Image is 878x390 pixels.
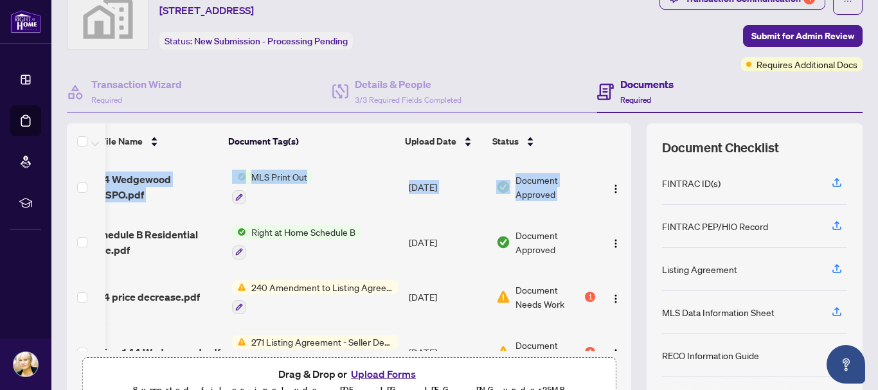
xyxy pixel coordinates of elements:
[232,170,312,204] button: Status IconMLS Print Out
[662,305,775,319] div: MLS Data Information Sheet
[827,345,865,384] button: Open asap
[404,215,491,270] td: [DATE]
[404,159,491,215] td: [DATE]
[278,366,420,382] span: Drag & Drop or
[400,123,487,159] th: Upload Date
[743,25,863,47] button: Submit for Admin Review
[496,235,510,249] img: Document Status
[404,270,491,325] td: [DATE]
[232,280,399,315] button: Status Icon240 Amendment to Listing Agreement - Authority to Offer for Sale Price Change/Extensio...
[757,57,857,71] span: Requires Additional Docs
[662,176,721,190] div: FINTRAC ID(s)
[347,366,420,382] button: Upload Forms
[232,170,246,184] img: Status Icon
[662,219,768,233] div: FINTRAC PEP/HIO Record
[611,348,621,359] img: Logo
[87,134,143,148] span: (4) File Name
[355,95,461,105] span: 3/3 Required Fields Completed
[404,324,491,380] td: [DATE]
[13,352,38,377] img: Profile Icon
[662,139,779,157] span: Document Checklist
[605,232,626,253] button: Logo
[585,347,595,357] div: 1
[91,344,220,360] span: listing 144 Wedgewood.pdf
[91,76,182,92] h4: Transaction Wizard
[232,335,246,349] img: Status Icon
[496,290,510,304] img: Document Status
[232,335,399,369] button: Status Icon271 Listing Agreement - Seller Designated Representation Agreement Authority to Offer ...
[620,76,674,92] h4: Documents
[10,10,41,33] img: logo
[751,26,854,46] span: Submit for Admin Review
[492,134,519,148] span: Status
[515,338,582,366] span: Document Needs Work
[159,3,254,18] span: [STREET_ADDRESS]
[605,177,626,197] button: Logo
[662,348,759,362] div: RECO Information Guide
[620,95,651,105] span: Required
[496,345,510,359] img: Document Status
[91,95,122,105] span: Required
[515,173,595,201] span: Document Approved
[223,123,400,159] th: Document Tag(s)
[159,32,353,49] div: Status:
[605,342,626,362] button: Logo
[515,228,595,256] span: Document Approved
[246,225,361,239] span: Right at Home Schedule B
[611,294,621,304] img: Logo
[487,123,596,159] th: Status
[246,280,399,294] span: 240 Amendment to Listing Agreement - Authority to Offer for Sale Price Change/Extension/Amendment(s)
[585,292,595,302] div: 1
[232,225,361,260] button: Status IconRight at Home Schedule B
[91,172,222,202] span: 144 Wedgewood MLSPO.pdf
[194,35,348,47] span: New Submission - Processing Pending
[82,123,223,159] th: (4) File Name
[246,170,312,184] span: MLS Print Out
[355,76,461,92] h4: Details & People
[496,180,510,194] img: Document Status
[662,262,737,276] div: Listing Agreement
[232,225,246,239] img: Status Icon
[405,134,456,148] span: Upload Date
[232,280,246,294] img: Status Icon
[91,227,222,258] span: Schedule B Residential Sale.pdf
[611,238,621,249] img: Logo
[515,283,582,311] span: Document Needs Work
[246,335,399,349] span: 271 Listing Agreement - Seller Designated Representation Agreement Authority to Offer for Sale
[605,287,626,307] button: Logo
[91,289,200,305] span: 144 price decrease.pdf
[611,184,621,194] img: Logo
